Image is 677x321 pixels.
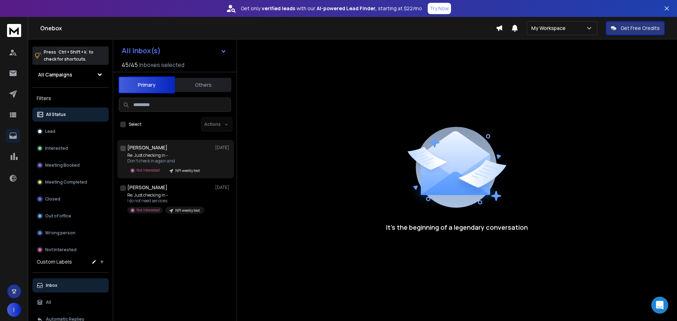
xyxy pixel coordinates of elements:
[32,295,109,309] button: All
[38,71,72,78] h1: All Campaigns
[32,243,109,257] button: Not Interested
[45,213,71,219] p: Out of office
[651,297,668,314] div: Open Intercom Messenger
[118,76,175,93] button: Primary
[122,47,161,54] h1: All Inbox(s)
[45,230,75,236] p: Wrong person
[32,278,109,292] button: Inbox
[46,300,51,305] p: All
[262,5,295,12] strong: verified leads
[7,303,21,317] button: I
[175,208,200,213] p: NPI weekly test
[127,198,204,204] p: I do not need services.
[317,5,377,12] strong: AI-powered Lead Finder,
[32,209,109,223] button: Out of office
[136,208,160,213] p: Not Interested
[32,124,109,138] button: Lead
[45,196,60,202] p: Closed
[45,146,68,151] p: Interested
[129,122,141,127] label: Select
[7,24,21,37] img: logo
[175,77,231,93] button: Others
[136,168,160,173] p: Not Interested
[215,145,231,150] p: [DATE]
[430,5,449,12] p: Try Now
[32,68,109,82] button: All Campaigns
[57,48,87,56] span: Ctrl + Shift + k
[127,144,167,151] h1: [PERSON_NAME]
[44,49,93,63] p: Press to check for shortcuts.
[46,283,57,288] p: Inbox
[241,5,422,12] p: Get only with our starting at $22/mo
[46,112,66,117] p: All Status
[32,175,109,189] button: Meeting Completed
[127,153,204,158] p: Re: Just checking in -
[45,179,87,185] p: Meeting Completed
[40,24,496,32] h1: Onebox
[531,25,568,32] p: My Workspace
[122,61,138,69] span: 45 / 45
[32,141,109,155] button: Interested
[116,44,232,58] button: All Inbox(s)
[32,226,109,240] button: Wrong person
[127,184,167,191] h1: [PERSON_NAME]
[606,21,665,35] button: Get Free Credits
[428,3,451,14] button: Try Now
[139,61,184,69] h3: Inboxes selected
[32,107,109,122] button: All Status
[621,25,660,32] p: Get Free Credits
[215,185,231,190] p: [DATE]
[127,158,204,164] p: Don’t check in again and
[32,192,109,206] button: Closed
[45,129,55,134] p: Lead
[37,258,72,265] h3: Custom Labels
[32,158,109,172] button: Meeting Booked
[386,222,528,232] p: It’s the beginning of a legendary conversation
[45,162,80,168] p: Meeting Booked
[127,192,204,198] p: Re: Just checking in -
[175,168,200,173] p: NPI weekly test
[32,93,109,103] h3: Filters
[45,247,77,253] p: Not Interested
